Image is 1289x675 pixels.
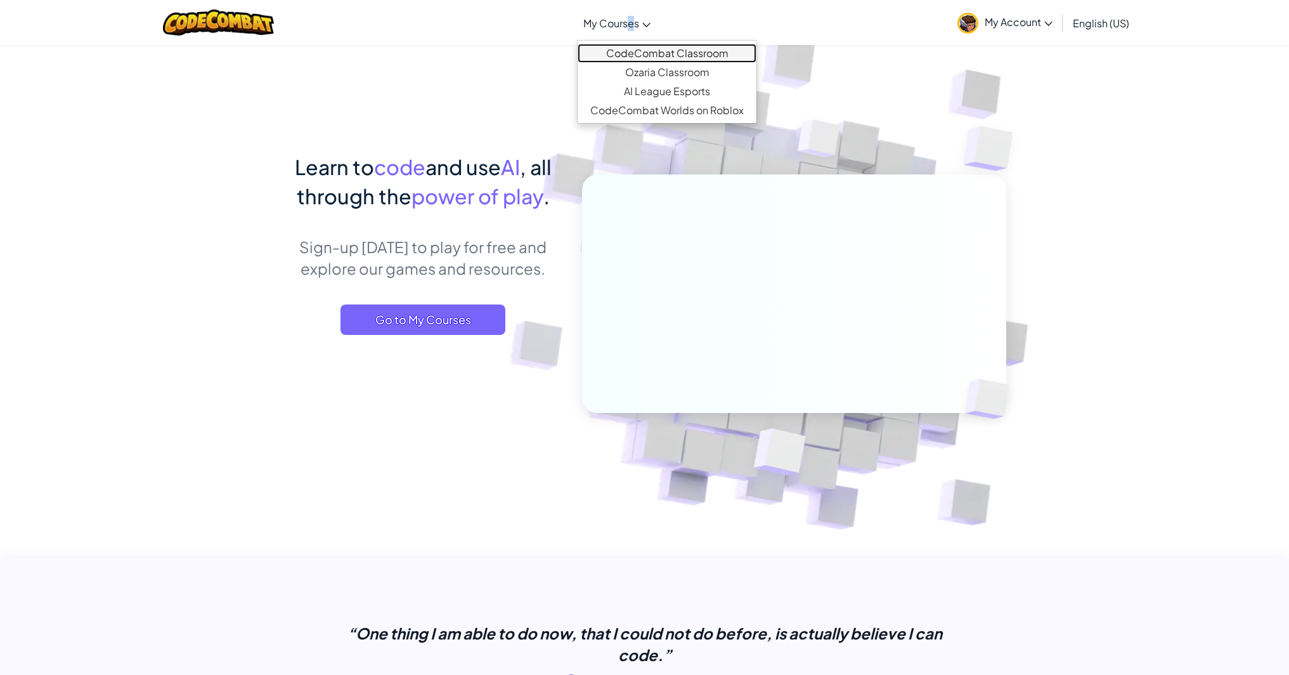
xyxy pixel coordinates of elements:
span: My Account [985,15,1053,29]
img: CodeCombat logo [163,10,274,36]
img: Overlap cubes [722,402,836,507]
span: My Courses [583,16,639,30]
span: English (US) [1073,16,1129,30]
img: avatar [957,13,978,34]
img: Overlap cubes [943,353,1039,445]
a: Go to My Courses [340,305,505,335]
p: “One thing I am able to do now, that I could not do before, is actually believe I can code.” [328,622,962,665]
span: Learn to [295,154,374,180]
a: CodeCombat Worlds on Roblox [578,101,756,120]
a: CodeCombat Classroom [578,44,756,63]
span: and use [425,154,501,180]
a: My Courses [577,6,657,40]
a: English (US) [1066,6,1136,40]
a: My Account [951,3,1059,43]
img: Overlap cubes [774,95,865,189]
p: Sign-up [DATE] to play for free and explore our games and resources. [283,236,563,279]
span: . [543,183,550,209]
span: AI [501,154,520,180]
span: code [374,154,425,180]
span: power of play [411,183,543,209]
a: AI League Esports [578,82,756,101]
img: Overlap cubes [938,95,1048,202]
a: Ozaria Classroom [578,63,756,82]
